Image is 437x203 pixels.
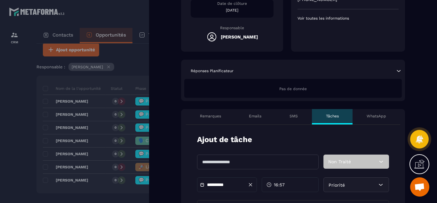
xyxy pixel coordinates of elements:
p: Date de clôture [191,1,274,6]
p: Responsable [191,26,274,30]
p: Emails [249,114,261,119]
span: Priorité [329,182,345,188]
p: WhatsApp [367,114,386,119]
p: Tâches [326,114,339,119]
div: Ouvrir le chat [410,177,429,197]
span: Non Traité [328,159,351,164]
p: SMS [290,114,298,119]
span: Pas de donnée [279,87,307,91]
p: Ajout de tâche [197,134,252,145]
p: [DATE] [191,8,274,13]
p: Remarques [200,114,221,119]
span: 16:57 [274,182,285,188]
p: Réponses Planificateur [191,68,234,73]
h5: [PERSON_NAME] [221,34,258,39]
p: Voir toutes les informations [298,16,399,21]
